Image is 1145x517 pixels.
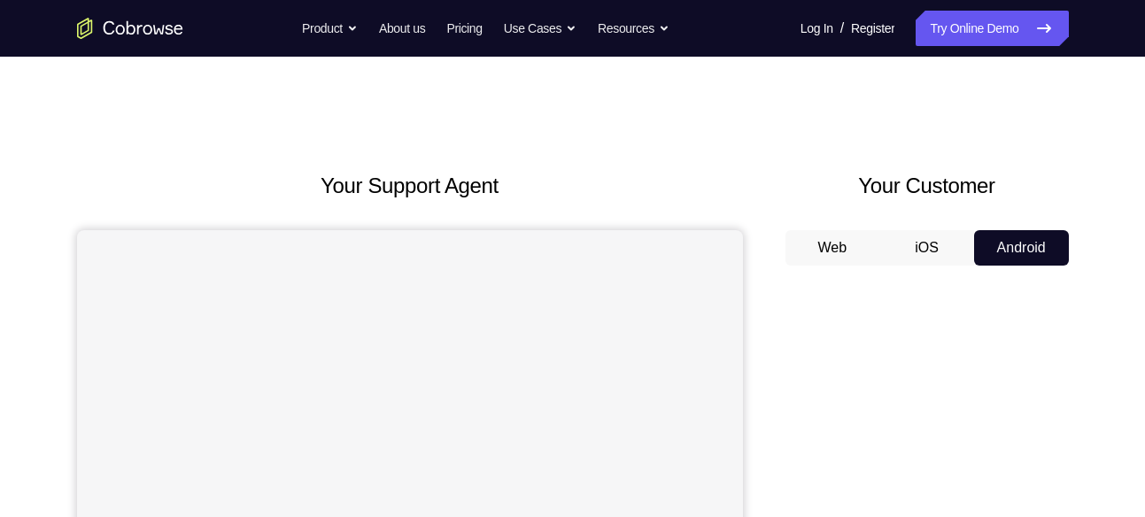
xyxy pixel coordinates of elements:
button: Android [974,230,1069,266]
a: Log In [801,11,833,46]
button: iOS [879,230,974,266]
h2: Your Support Agent [77,170,743,202]
a: Go to the home page [77,18,183,39]
button: Use Cases [504,11,576,46]
a: Pricing [446,11,482,46]
a: Try Online Demo [916,11,1068,46]
span: / [840,18,844,39]
a: About us [379,11,425,46]
button: Resources [598,11,669,46]
a: Register [851,11,894,46]
button: Web [785,230,880,266]
button: Product [302,11,358,46]
h2: Your Customer [785,170,1069,202]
